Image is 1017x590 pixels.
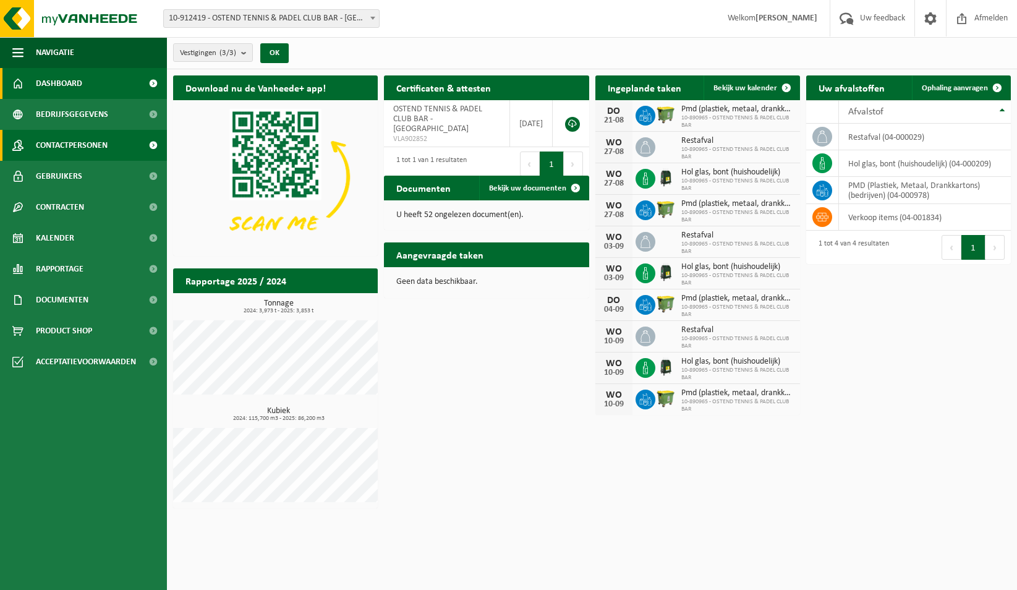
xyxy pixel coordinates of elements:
[681,335,794,350] span: 10-890965 - OSTEND TENNIS & PADEL CLUB BAR
[384,176,463,200] h2: Documenten
[36,99,108,130] span: Bedrijfsgegevens
[681,398,794,413] span: 10-890965 - OSTEND TENNIS & PADEL CLUB BAR
[173,100,378,254] img: Download de VHEPlus App
[36,284,88,315] span: Documenten
[36,254,83,284] span: Rapportage
[602,169,626,179] div: WO
[985,235,1005,260] button: Next
[602,306,626,314] div: 04-09
[704,75,799,100] a: Bekijk uw kalender
[602,359,626,369] div: WO
[510,100,553,147] td: [DATE]
[164,10,379,27] span: 10-912419 - OSTEND TENNIS & PADEL CLUB BAR - OOSTENDE
[602,296,626,306] div: DO
[655,262,676,283] img: CR-HR-1C-1000-PES-01
[655,388,676,409] img: WB-1100-HPE-GN-50
[602,242,626,251] div: 03-09
[36,161,82,192] span: Gebruikers
[848,107,883,117] span: Afvalstof
[564,152,583,176] button: Next
[36,346,136,377] span: Acceptatievoorwaarden
[681,388,794,398] span: Pmd (plastiek, metaal, drankkartons) (bedrijven)
[173,75,338,100] h2: Download nu de Vanheede+ app!
[602,116,626,125] div: 21-08
[36,315,92,346] span: Product Shop
[602,369,626,377] div: 10-09
[602,274,626,283] div: 03-09
[812,234,889,261] div: 1 tot 4 van 4 resultaten
[384,242,496,267] h2: Aangevraagde taken
[396,278,576,286] p: Geen data beschikbaar.
[260,43,289,63] button: OK
[602,233,626,242] div: WO
[36,130,108,161] span: Contactpersonen
[839,204,1011,231] td: verkoop items (04-001834)
[36,223,74,254] span: Kalender
[36,192,84,223] span: Contracten
[922,84,988,92] span: Ophaling aanvragen
[681,304,794,319] span: 10-890965 - OSTEND TENNIS & PADEL CLUB BAR
[681,262,794,272] span: Hol glas, bont (huishoudelijk)
[912,75,1010,100] a: Ophaling aanvragen
[393,105,482,134] span: OSTEND TENNIS & PADEL CLUB BAR - [GEOGRAPHIC_DATA]
[655,104,676,125] img: WB-1100-HPE-GN-50
[655,356,676,377] img: CR-HR-1C-1000-PES-01
[681,168,794,177] span: Hol glas, bont (huishoudelijk)
[655,167,676,188] img: CR-HR-1C-1000-PES-01
[602,179,626,188] div: 27-08
[681,357,794,367] span: Hol glas, bont (huishoudelijk)
[681,199,794,209] span: Pmd (plastiek, metaal, drankkartons) (bedrijven)
[602,337,626,346] div: 10-09
[681,146,794,161] span: 10-890965 - OSTEND TENNIS & PADEL CLUB BAR
[173,43,253,62] button: Vestigingen(3/3)
[839,124,1011,150] td: restafval (04-000029)
[179,308,378,314] span: 2024: 3,973 t - 2025: 3,853 t
[540,152,564,176] button: 1
[390,150,467,177] div: 1 tot 1 van 1 resultaten
[219,49,236,57] count: (3/3)
[755,14,817,23] strong: [PERSON_NAME]
[806,75,897,100] h2: Uw afvalstoffen
[655,199,676,220] img: WB-1100-HPE-GN-50
[681,272,794,287] span: 10-890965 - OSTEND TENNIS & PADEL CLUB BAR
[489,184,566,192] span: Bekijk uw documenten
[942,235,961,260] button: Previous
[681,325,794,335] span: Restafval
[393,134,500,144] span: VLA902852
[602,400,626,409] div: 10-09
[681,114,794,129] span: 10-890965 - OSTEND TENNIS & PADEL CLUB BAR
[396,211,576,220] p: U heeft 52 ongelezen document(en).
[655,293,676,314] img: WB-1100-HPE-GN-50
[681,209,794,224] span: 10-890965 - OSTEND TENNIS & PADEL CLUB BAR
[602,148,626,156] div: 27-08
[602,201,626,211] div: WO
[595,75,694,100] h2: Ingeplande taken
[681,241,794,255] span: 10-890965 - OSTEND TENNIS & PADEL CLUB BAR
[602,264,626,274] div: WO
[180,44,236,62] span: Vestigingen
[681,105,794,114] span: Pmd (plastiek, metaal, drankkartons) (bedrijven)
[179,416,378,422] span: 2024: 115,700 m3 - 2025: 86,200 m3
[839,150,1011,177] td: hol glas, bont (huishoudelijk) (04-000209)
[681,294,794,304] span: Pmd (plastiek, metaal, drankkartons) (bedrijven)
[602,106,626,116] div: DO
[163,9,380,28] span: 10-912419 - OSTEND TENNIS & PADEL CLUB BAR - OOSTENDE
[384,75,503,100] h2: Certificaten & attesten
[961,235,985,260] button: 1
[479,176,588,200] a: Bekijk uw documenten
[681,136,794,146] span: Restafval
[36,37,74,68] span: Navigatie
[179,299,378,314] h3: Tonnage
[602,138,626,148] div: WO
[602,390,626,400] div: WO
[173,268,299,293] h2: Rapportage 2025 / 2024
[713,84,777,92] span: Bekijk uw kalender
[179,407,378,422] h3: Kubiek
[36,68,82,99] span: Dashboard
[602,327,626,337] div: WO
[602,211,626,220] div: 27-08
[681,231,794,241] span: Restafval
[520,152,540,176] button: Previous
[286,293,377,317] a: Bekijk rapportage
[839,177,1011,204] td: PMD (Plastiek, Metaal, Drankkartons) (bedrijven) (04-000978)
